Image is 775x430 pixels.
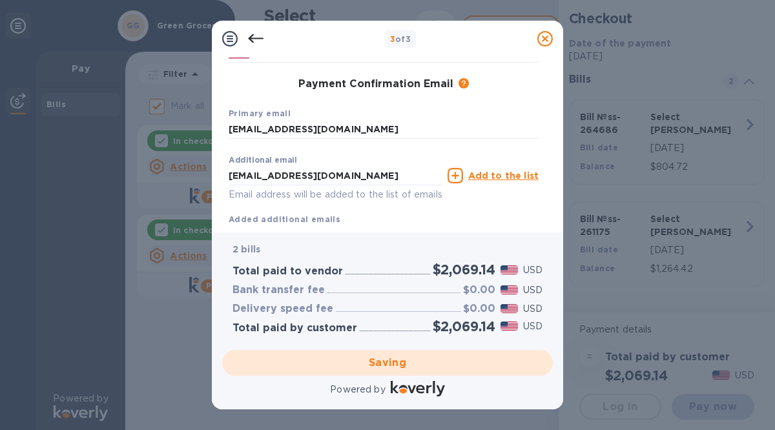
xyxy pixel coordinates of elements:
h2: $2,069.14 [433,318,495,334]
img: USD [501,322,518,331]
h3: Payment Confirmation Email [298,78,453,90]
span: 3 [390,34,395,44]
u: Add to the list [468,170,539,181]
h3: Bank transfer fee [232,284,325,296]
img: USD [501,304,518,313]
label: Additional email [229,157,297,165]
h2: $2,069.14 [433,261,495,278]
h3: $0.00 [463,303,495,315]
input: Enter your primary name [229,120,539,139]
h3: Total paid to vendor [232,265,343,278]
p: Powered by [330,383,385,396]
p: USD [523,263,542,277]
b: Primary email [229,108,291,118]
img: USD [501,285,518,294]
h3: $0.00 [463,284,495,296]
p: USD [523,302,542,316]
p: USD [523,283,542,297]
h3: Total paid by customer [232,322,357,334]
p: USD [523,320,542,333]
b: Added additional emails [229,214,340,224]
input: Enter additional email [229,166,442,185]
img: USD [501,265,518,274]
h3: Delivery speed fee [232,303,333,315]
b: 2 bills [232,244,260,254]
p: Email address will be added to the list of emails [229,187,442,202]
img: Logo [391,381,445,396]
b: of 3 [390,34,411,44]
